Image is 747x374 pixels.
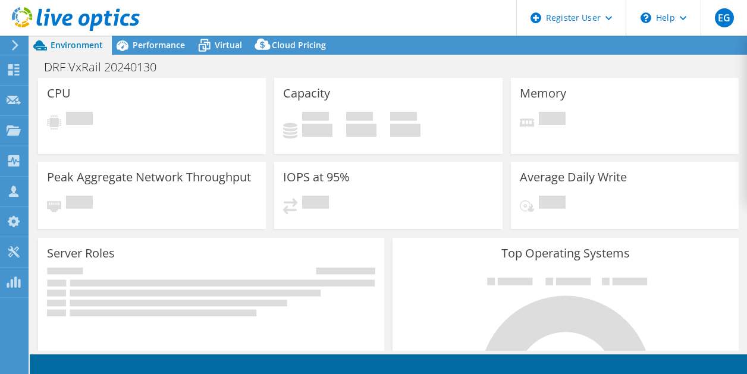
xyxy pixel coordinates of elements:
span: Total [390,112,417,124]
span: Virtual [215,39,242,51]
h4: 0 GiB [346,124,376,137]
span: Pending [66,196,93,212]
svg: \n [641,12,651,23]
h3: Server Roles [47,247,115,260]
h1: DRF VxRail 20240130 [39,61,175,74]
h3: Average Daily Write [520,171,627,184]
span: Cloud Pricing [272,39,326,51]
span: Pending [539,196,566,212]
span: Pending [539,112,566,128]
span: Performance [133,39,185,51]
span: Free [346,112,373,124]
h3: CPU [47,87,71,100]
h3: Capacity [283,87,330,100]
h3: Memory [520,87,566,100]
span: EG [715,8,734,27]
span: Pending [66,112,93,128]
h3: Peak Aggregate Network Throughput [47,171,251,184]
h3: IOPS at 95% [283,171,350,184]
h4: 0 GiB [302,124,332,137]
span: Environment [51,39,103,51]
h4: 0 GiB [390,124,420,137]
span: Used [302,112,329,124]
span: Pending [302,196,329,212]
h3: Top Operating Systems [401,247,730,260]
